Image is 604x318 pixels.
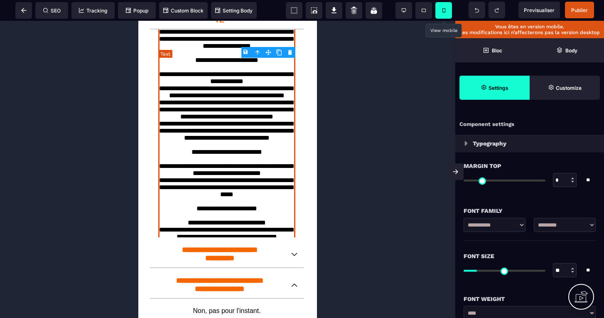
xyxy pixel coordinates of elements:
strong: Body [565,47,577,54]
p: Les modifications ici n’affecterons pas la version desktop [459,30,600,35]
span: Previsualiser [524,7,555,13]
strong: Bloc [492,47,502,54]
span: Publier [571,7,588,13]
div: Font Weight [464,294,596,304]
p: Typography [473,138,506,148]
span: Screenshot [306,2,322,19]
span: SEO [43,7,61,14]
span: Custom Block [163,7,204,14]
strong: Customize [556,85,582,91]
span: Preview [518,2,560,18]
span: Open Style Manager [530,76,600,100]
span: Font Size [464,251,494,261]
p: Non, pas pour l'instant. [20,286,157,294]
strong: Settings [489,85,508,91]
img: loading [464,141,468,146]
span: Popup [126,7,148,14]
span: Settings [459,76,530,100]
span: View components [286,2,302,19]
div: Component settings [455,116,604,133]
span: Margin Top [464,161,501,171]
span: Open Layer Manager [530,38,604,62]
span: Open Blocks [455,38,530,62]
p: Vous êtes en version mobile. [459,24,600,30]
span: Setting Body [215,7,253,14]
div: Font Family [464,206,596,216]
span: Tracking [79,7,107,14]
